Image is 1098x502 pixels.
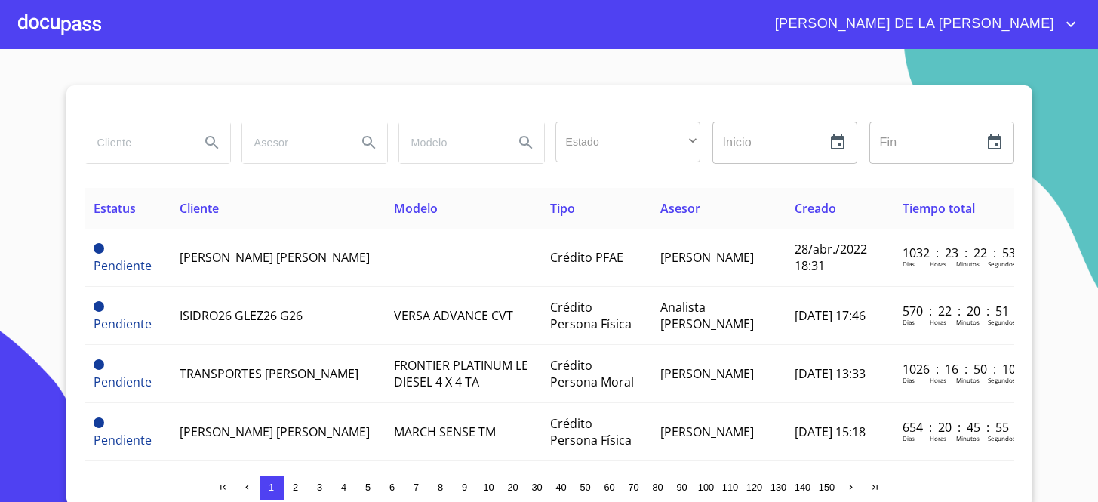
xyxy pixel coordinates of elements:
button: 140 [791,476,815,500]
p: Horas [930,376,946,384]
span: [DATE] 17:46 [795,307,866,324]
span: 10 [483,482,494,493]
button: 40 [549,476,574,500]
button: 4 [332,476,356,500]
span: [PERSON_NAME] DE LA [PERSON_NAME] [764,12,1062,36]
button: 10 [477,476,501,500]
span: Pendiente [94,374,152,390]
span: Pendiente [94,257,152,274]
input: search [399,122,502,163]
button: 20 [501,476,525,500]
span: [PERSON_NAME] [660,365,754,382]
div: ​ [555,122,700,162]
button: 5 [356,476,380,500]
span: Analista [PERSON_NAME] [660,299,754,332]
span: 130 [770,482,786,493]
button: 60 [598,476,622,500]
span: 3 [317,482,322,493]
button: 80 [646,476,670,500]
span: [PERSON_NAME] [660,249,754,266]
p: 570 : 22 : 20 : 51 [903,303,1004,319]
p: Segundos [988,434,1016,442]
input: search [85,122,188,163]
p: 1032 : 23 : 22 : 53 [903,245,1004,261]
span: Creado [795,200,836,217]
span: Pendiente [94,417,104,428]
span: 50 [580,482,590,493]
p: 654 : 20 : 45 : 55 [903,419,1004,436]
span: 150 [819,482,835,493]
button: Search [194,125,230,161]
span: 4 [341,482,346,493]
span: [DATE] 13:33 [795,365,866,382]
button: 130 [767,476,791,500]
span: Asesor [660,200,700,217]
p: Segundos [988,260,1016,268]
button: 150 [815,476,839,500]
span: Pendiente [94,432,152,448]
button: account of current user [764,12,1080,36]
span: Pendiente [94,316,152,332]
span: ISIDRO26 GLEZ26 G26 [180,307,303,324]
button: 7 [404,476,429,500]
span: MARCH SENSE TM [394,423,496,440]
p: Minutos [956,434,980,442]
span: Crédito Persona Física [550,415,632,448]
span: 80 [652,482,663,493]
span: Tipo [550,200,575,217]
span: Crédito Persona Física [550,299,632,332]
span: 20 [507,482,518,493]
p: Dias [903,260,915,268]
button: 50 [574,476,598,500]
span: Pendiente [94,301,104,312]
span: 120 [746,482,762,493]
button: 1 [260,476,284,500]
span: [PERSON_NAME] [PERSON_NAME] [180,249,370,266]
span: Tiempo total [903,200,975,217]
button: 2 [284,476,308,500]
button: 100 [694,476,718,500]
span: Cliente [180,200,219,217]
button: 90 [670,476,694,500]
p: Dias [903,434,915,442]
span: 110 [722,482,738,493]
span: Modelo [394,200,438,217]
span: [DATE] 15:18 [795,423,866,440]
p: Minutos [956,318,980,326]
input: search [242,122,345,163]
span: 60 [604,482,614,493]
span: 70 [628,482,638,493]
span: [PERSON_NAME] [660,423,754,440]
span: VERSA ADVANCE CVT [394,307,513,324]
button: Search [351,125,387,161]
span: 30 [531,482,542,493]
span: 5 [365,482,371,493]
span: [PERSON_NAME] [PERSON_NAME] [180,423,370,440]
span: Crédito Persona Moral [550,357,634,390]
span: Pendiente [94,243,104,254]
button: 70 [622,476,646,500]
span: 100 [698,482,714,493]
span: 1 [269,482,274,493]
p: Minutos [956,376,980,384]
button: 6 [380,476,404,500]
span: 6 [389,482,395,493]
span: 28/abr./2022 18:31 [795,241,867,274]
p: Dias [903,318,915,326]
span: TRANSPORTES [PERSON_NAME] [180,365,358,382]
span: 140 [795,482,810,493]
button: 8 [429,476,453,500]
p: Horas [930,260,946,268]
span: 9 [462,482,467,493]
button: Search [508,125,544,161]
button: 110 [718,476,743,500]
p: Dias [903,376,915,384]
button: 9 [453,476,477,500]
span: 2 [293,482,298,493]
button: 120 [743,476,767,500]
p: Horas [930,434,946,442]
span: Estatus [94,200,136,217]
span: 90 [676,482,687,493]
p: Segundos [988,318,1016,326]
p: Horas [930,318,946,326]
